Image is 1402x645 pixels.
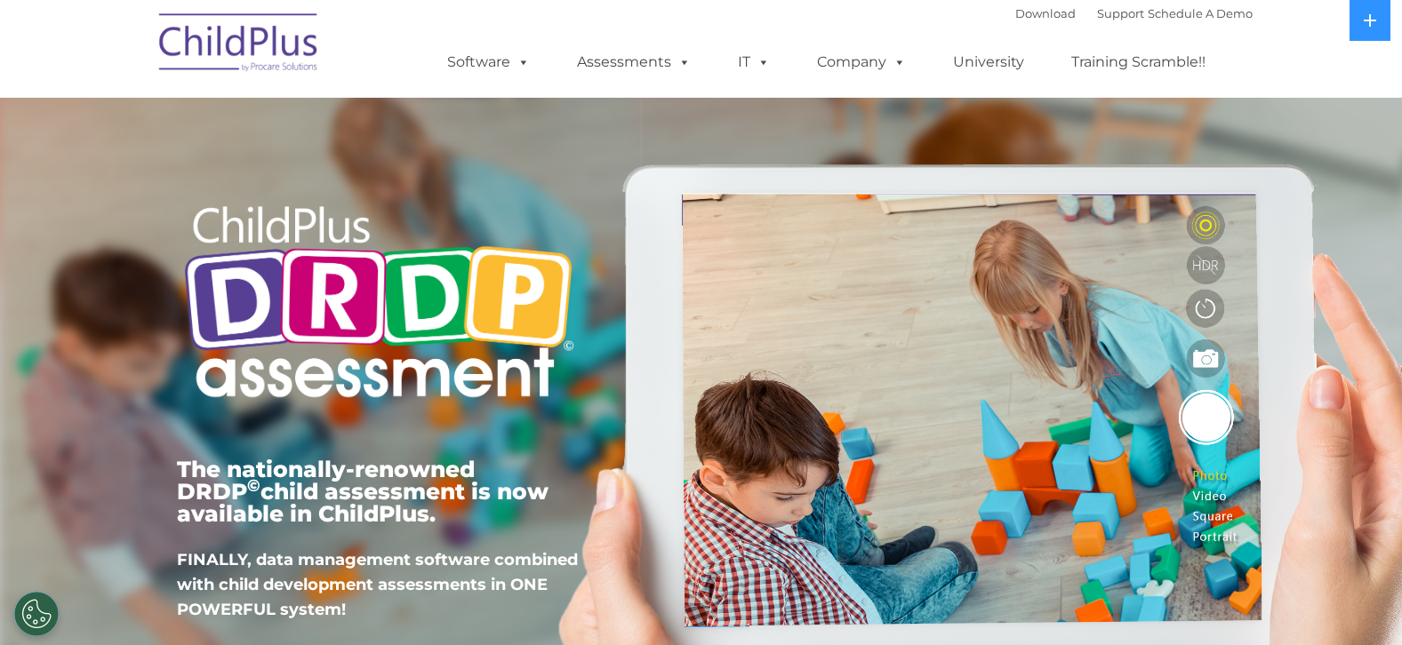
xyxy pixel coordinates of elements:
img: ChildPlus by Procare Solutions [150,1,328,90]
a: Software [429,44,548,80]
a: Assessments [559,44,709,80]
a: Training Scramble!! [1054,44,1223,80]
a: Company [799,44,924,80]
a: Download [1015,6,1076,20]
a: University [935,44,1042,80]
a: IT [720,44,788,80]
span: The nationally-renowned DRDP child assessment is now available in ChildPlus. [177,456,549,527]
a: Support [1097,6,1144,20]
button: Cookies Settings [14,592,59,636]
a: Schedule A Demo [1148,6,1253,20]
sup: © [247,475,260,496]
span: FINALLY, data management software combined with child development assessments in ONE POWERFUL sys... [177,550,578,619]
img: Copyright - DRDP Logo Light [177,182,581,427]
font: | [1015,6,1253,20]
